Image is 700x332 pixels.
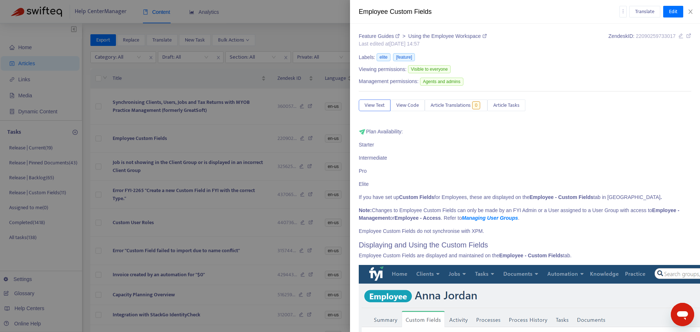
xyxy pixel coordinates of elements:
[396,101,419,109] span: View Code
[359,40,487,48] div: Last edited at [DATE] 14:57
[359,207,372,213] strong: Note:
[399,194,434,200] strong: Custom Fields
[660,194,662,200] strong: .
[359,194,691,201] p: If you have set up for Employees, these are displayed on the tab in [GEOGRAPHIC_DATA]
[359,99,390,111] button: View Text
[621,9,626,14] span: more
[408,33,487,39] a: Using the Employee Workspace
[359,33,401,39] a: Feature Guides
[608,32,691,48] div: Zendesk ID:
[688,9,693,15] span: close
[635,8,654,16] span: Translate
[359,227,691,235] p: Employee Custom Fields do not synchronise with XPM.
[472,101,481,109] span: 0
[390,99,425,111] button: View Code
[685,8,696,15] button: Close
[408,65,451,73] span: Visible to everyone
[487,99,525,111] button: Article Tasks
[359,241,691,249] h2: Displaying and Using the Custom Fields
[393,53,415,61] span: [feature]
[359,154,691,162] p: Intermediate
[636,33,676,39] span: 22090259733017
[619,6,627,17] button: more
[359,32,487,40] div: >
[359,180,691,188] p: Elite
[359,128,691,136] p: Plan Availability:
[359,252,691,259] p: Employee Custom Fields are displayed and maintained on the tab.
[420,78,463,86] span: Agents and admins
[359,167,691,175] p: Pro
[663,6,683,17] button: Edit
[530,194,594,200] strong: Employee - Custom Fields
[493,101,520,109] span: Article Tasks
[359,66,407,73] span: Viewing permissions:
[359,207,691,222] p: Changes to Employee Custom Fields can only be made by an FYI Admin or a User assigned to a User G...
[359,129,366,135] img: fyi_arrow_HC_icon.png
[462,215,518,221] a: Managing User Groups
[359,7,619,17] div: Employee Custom Fields
[425,99,487,111] button: Article Translations0
[629,6,660,17] button: Translate
[359,141,691,149] p: Starter
[365,101,385,109] span: View Text
[431,101,471,109] span: Article Translations
[669,8,677,16] span: Edit
[359,54,375,61] span: Labels:
[359,207,679,221] strong: Employee - Management
[499,253,563,258] strong: Employee - Custom Fields
[377,53,390,61] span: elite
[671,303,694,326] iframe: Button to launch messaging window
[394,215,441,221] strong: Employee - Access
[359,78,419,85] span: Management permissions:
